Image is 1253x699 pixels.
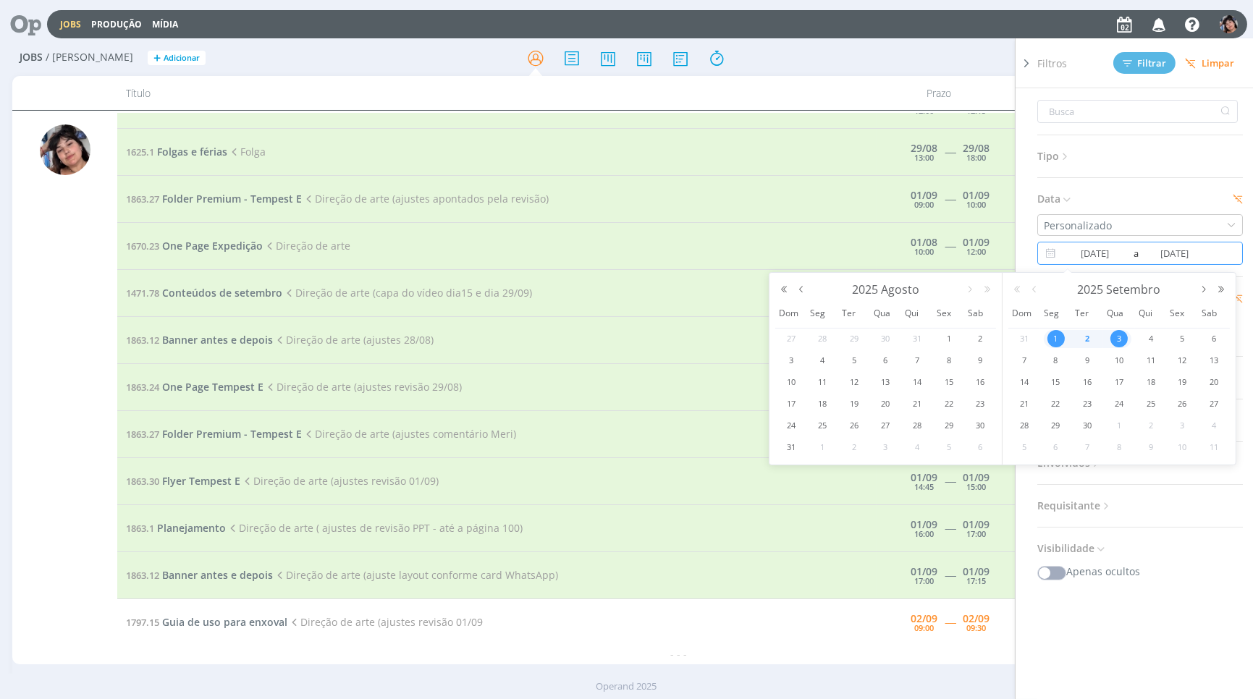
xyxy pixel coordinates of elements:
[1047,395,1065,412] span: 22
[263,239,350,253] span: Direção de arte
[945,239,955,253] span: -----
[1113,52,1176,74] button: Filtrar
[1016,395,1033,412] span: 21
[914,483,934,491] div: 14:45
[1173,395,1191,412] span: 26
[1103,299,1135,329] th: Qua
[963,614,990,624] div: 02/09
[1037,100,1238,123] input: Busca
[963,190,990,200] div: 01/09
[162,333,273,347] span: Banner antes e depois
[1016,417,1033,434] span: 28
[940,417,958,434] span: 29
[162,427,302,441] span: Folder Premium - Tempest E
[1173,417,1191,434] span: 3
[1139,245,1210,262] input: Data final
[814,330,831,347] span: 28
[1130,245,1139,262] span: a
[1205,352,1223,369] span: 13
[963,567,990,577] div: 01/09
[152,18,178,30] a: Mídia
[1110,417,1128,434] span: 1
[126,522,154,535] span: 1863.1
[1173,352,1191,369] span: 12
[971,330,989,347] span: 2
[126,145,227,158] a: 1625.1Folgas e férias
[153,51,161,66] span: +
[287,615,483,629] span: Direção de arte (ajustes revisão 01/09
[1008,299,1040,329] th: Dom
[227,145,266,158] span: Folga
[807,299,839,329] th: Seg
[877,330,894,347] span: 30
[126,192,302,206] a: 1863.27Folder Premium - Tempest E
[126,334,159,347] span: 1863.12
[775,299,807,329] th: Dom
[126,381,159,394] span: 1863.24
[845,439,863,456] span: 2
[782,439,800,456] span: 31
[1037,496,1113,515] span: Requisitante
[870,299,902,329] th: Qua
[1205,395,1223,412] span: 27
[966,483,986,491] div: 15:00
[126,568,273,582] a: 1863.12Banner antes e depois
[126,333,273,347] a: 1863.12Banner antes e depois
[282,286,532,300] span: Direção de arte (capa do vídeo dia15 e dia 29/09)
[914,106,934,114] div: 12:00
[911,237,937,247] div: 01/08
[20,51,43,64] span: Jobs
[945,192,955,206] span: -----
[1219,12,1239,37] button: E
[1037,539,1107,558] span: Visibilidade
[126,427,302,441] a: 1863.27Folder Premium - Tempest E
[1079,417,1096,434] span: 30
[814,417,831,434] span: 25
[126,428,159,441] span: 1863.27
[1047,330,1065,347] span: 1
[226,521,523,535] span: Direção de arte ( ajustes de revisão PPT - até a página 100)
[964,299,996,329] th: Sab
[940,352,958,369] span: 8
[963,520,990,530] div: 01/09
[162,568,273,582] span: Banner antes e depois
[126,569,159,582] span: 1863.12
[1205,439,1223,456] span: 11
[1205,330,1223,347] span: 6
[945,474,955,488] span: -----
[1016,352,1033,369] span: 7
[1037,56,1067,71] span: Filtros
[46,51,133,64] span: / [PERSON_NAME]
[782,352,800,369] span: 3
[162,286,282,300] span: Conteúdos de setembro
[914,530,934,538] div: 16:00
[966,153,986,161] div: 18:00
[60,18,81,30] a: Jobs
[1205,417,1223,434] span: 4
[126,474,240,488] a: 1863.30Flyer Tempest E
[1110,439,1128,456] span: 8
[966,530,986,538] div: 17:00
[162,615,287,629] span: Guia de uso para enxoval
[1037,190,1073,208] span: Data
[1016,330,1033,347] span: 31
[940,395,958,412] span: 22
[877,417,894,434] span: 27
[940,439,958,456] span: 5
[87,19,146,30] button: Produção
[814,373,831,391] span: 11
[1185,58,1234,69] span: Limpar
[1123,59,1167,68] span: Filtrar
[971,352,989,369] span: 9
[126,145,154,158] span: 1625.1
[966,577,986,585] div: 17:15
[126,521,226,535] a: 1863.1Planejamento
[914,577,934,585] div: 17:00
[1110,373,1128,391] span: 17
[117,646,1240,661] div: - - -
[966,106,986,114] div: 12:15
[966,247,986,255] div: 12:00
[971,439,989,456] span: 6
[1198,299,1230,329] th: Sab
[1220,15,1238,33] img: E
